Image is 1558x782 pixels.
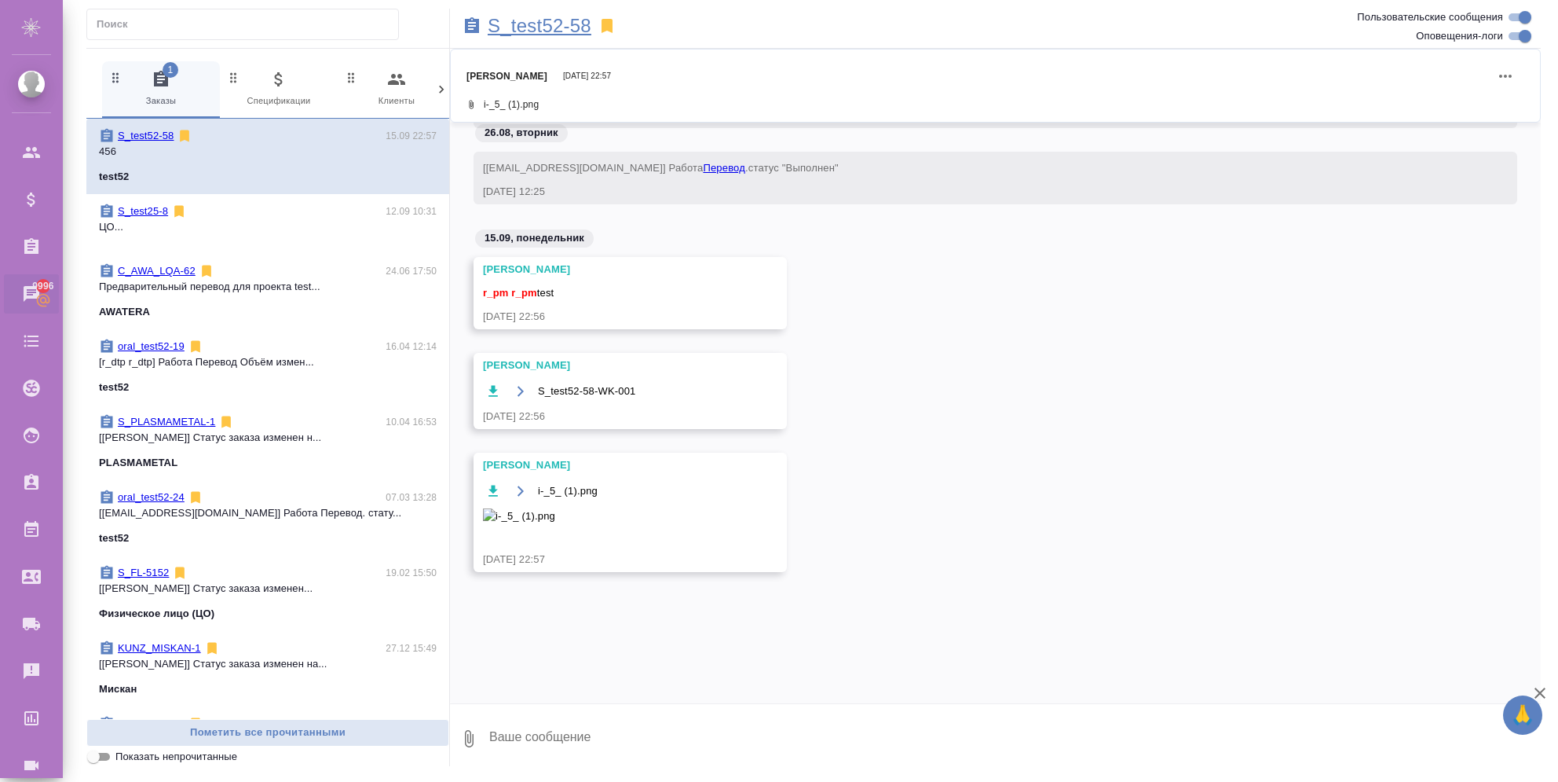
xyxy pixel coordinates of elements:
p: ЦО... [99,219,437,235]
span: 1 [163,62,178,78]
svg: Зажми и перетащи, чтобы поменять порядок вкладок [226,70,241,85]
p: test52 [99,380,129,395]
a: S_FL-5152 [118,567,169,578]
span: 🙏 [1509,699,1536,732]
div: oral_test52-2012.09 18:35[[PERSON_NAME]] [PERSON_NAME]. статус...test52 [86,707,449,782]
p: 26.08, вторник [485,125,558,141]
p: [[EMAIL_ADDRESS][DOMAIN_NAME]] Работа Перевод. стату... [99,505,437,521]
span: Пометить все прочитанными [95,724,441,742]
p: 15.09 22:57 [386,128,437,144]
div: oral_test52-2407.03 13:28[[EMAIL_ADDRESS][DOMAIN_NAME]] Работа Перевод. стату...test52 [86,480,449,556]
p: [[PERSON_NAME]] Статус заказа изменен... [99,581,437,597]
a: KUNZ_MISKAN-1 [118,642,201,654]
svg: Отписаться [177,128,192,144]
p: 10.04 16:53 [386,414,437,430]
svg: Отписаться [199,263,214,279]
p: 456 [99,144,437,160]
svg: Отписаться [188,339,203,354]
input: Поиск [97,13,398,35]
p: 27.12 15:49 [386,641,437,656]
span: Спецификации [226,70,331,108]
button: Скачать [483,381,503,401]
button: 🙏 [1503,696,1542,735]
p: 15.09, понедельник [485,230,584,246]
p: test52 [99,531,129,546]
p: 12.09 18:35 [386,716,437,732]
svg: Отписаться [188,716,203,732]
div: S_PLASMAMETAL-110.04 16:53[[PERSON_NAME]] Статус заказа изменен н...PLASMAMETAL [86,405,449,480]
p: [r_dtp r_dtp] Работа Перевод Объём измен... [99,354,437,370]
span: [DATE] 22:57 [563,72,611,80]
span: [[EMAIL_ADDRESS][DOMAIN_NAME]] Работа . [483,162,839,174]
p: Предварительный перевод для проекта test... [99,279,437,295]
a: S_test25-8 [118,205,168,217]
div: S_test52-5815.09 22:57456test52 [86,119,449,194]
span: Заказы [108,70,214,108]
a: 9996 [4,274,59,314]
span: test [483,287,554,299]
p: Мискан [99,681,137,697]
div: C_AWA_LQA-6224.06 17:50Предварительный перевод для проекта test...AWATERA [86,254,449,329]
span: статус "Выполнен" [748,162,839,174]
svg: Отписаться [172,565,188,581]
div: [PERSON_NAME] [483,457,732,473]
div: oral_test52-1916.04 12:14[r_dtp r_dtp] Работа Перевод Объём измен...test52 [86,329,449,405]
span: i-_5_ (1).png [538,483,598,499]
a: oral_test52-24 [118,491,185,503]
button: Открыть на драйве [510,381,530,401]
svg: Отписаться [171,204,187,219]
svg: Зажми и перетащи, чтобы поменять порядок вкладок [344,70,359,85]
p: [[PERSON_NAME]] Статус заказа изменен н... [99,430,437,446]
svg: Зажми и перетащи, чтобы поменять порядок вкладок [108,70,123,85]
span: r_pm r_pm [483,287,537,299]
div: [DATE] 12:25 [483,184,1462,200]
div: KUNZ_MISKAN-127.12 15:49[[PERSON_NAME]] Статус заказа изменен на...Мискан [86,631,449,707]
p: 16.04 12:14 [386,339,437,354]
a: Перевод [703,162,745,174]
svg: Отписаться [188,490,203,505]
p: 19.02 15:50 [386,565,437,581]
span: Клиенты [344,70,449,108]
div: [DATE] 22:56 [483,309,732,325]
a: C_AWA_LQA-62 [118,265,196,277]
div: i-_5_ (1).png [466,95,1509,114]
p: 12.09 10:31 [386,204,437,219]
span: 9996 [23,278,63,294]
p: [[PERSON_NAME]] Статус заказа изменен на... [99,656,437,672]
span: Пользовательские сообщения [1357,9,1503,25]
div: [PERSON_NAME] [483,262,732,277]
span: Показать непрочитанные [115,749,237,765]
a: S_test52-58 [118,130,174,141]
button: Пометить все прочитанными [86,719,449,747]
a: S_PLASMAMETAL-1 [118,416,215,428]
div: [DATE] 22:56 [483,409,732,424]
a: oral_test52-19 [118,340,185,352]
button: Скачать [483,481,503,501]
p: Физическое лицо (ЦО) [99,606,214,622]
div: [PERSON_NAME] [483,358,732,373]
div: S_FL-515219.02 15:50[[PERSON_NAME]] Статус заказа изменен...Физическое лицо (ЦО) [86,556,449,631]
p: test52 [99,169,129,185]
span: Оповещения-логи [1416,28,1503,44]
p: AWATERA [99,304,150,320]
p: PLASMAMETAL [99,455,177,471]
p: 24.06 17:50 [386,263,437,279]
a: S_test52-58 [488,18,591,34]
span: S_test52-58-WK-001 [538,384,635,399]
svg: Отписаться [218,414,234,430]
p: 07.03 13:28 [386,490,437,505]
img: i-_5_ (1).png [483,508,719,524]
span: [PERSON_NAME] [466,72,547,81]
button: Действия [1487,57,1524,95]
div: S_test25-812.09 10:31ЦО... [86,194,449,254]
div: [DATE] 22:57 [483,552,732,567]
svg: Отписаться [204,641,220,656]
a: oral_test52-20 [118,718,185,729]
button: Открыть на драйве [510,481,530,501]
